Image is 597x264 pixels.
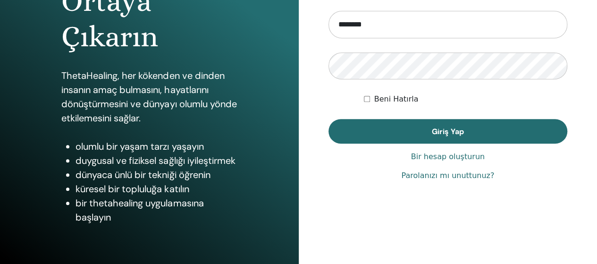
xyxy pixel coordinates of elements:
[76,183,189,195] font: küresel bir topluluğa katılın
[374,94,418,103] font: Beni Hatırla
[76,169,210,181] font: dünyaca ünlü bir tekniği öğrenin
[76,140,203,153] font: olumlu bir yaşam tarzı yaşayın
[401,170,494,181] a: Parolanızı mı unuttunuz?
[401,171,494,180] font: Parolanızı mı unuttunuz?
[328,119,568,144] button: Giriş Yap
[76,154,235,167] font: duygusal ve fiziksel sağlığı iyileştirmek
[432,127,464,136] font: Giriş Yap
[411,151,485,162] a: Bir hesap oluşturun
[364,94,567,105] div: Beni süresiz olarak veya manuel olarak çıkış yapana kadar kimlik doğrulamalı tut
[76,197,203,223] font: bir thetahealing uygulamasına başlayın
[411,152,485,161] font: Bir hesap oluşturun
[61,69,236,124] font: ThetaHealing, her kökenden ve dinden insanın amaç bulmasını, hayatlarını dönüştürmesini ve dünyay...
